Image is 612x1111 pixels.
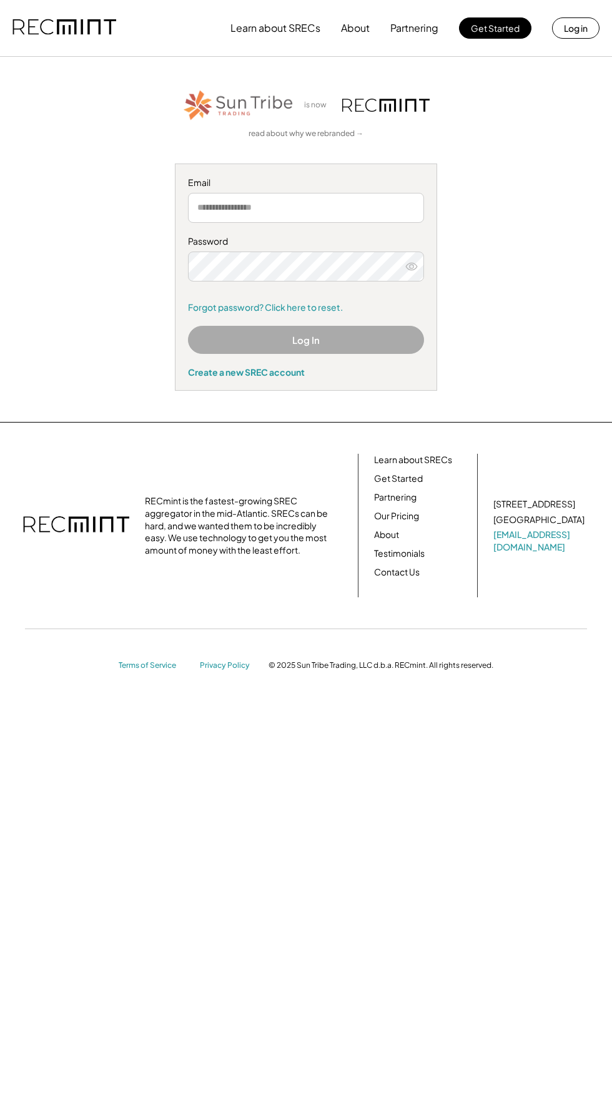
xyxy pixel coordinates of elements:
[188,301,424,314] a: Forgot password? Click here to reset.
[374,454,452,466] a: Learn about SRECs
[390,16,438,41] button: Partnering
[493,498,575,511] div: [STREET_ADDRESS]
[493,514,585,526] div: [GEOGRAPHIC_DATA]
[374,472,423,485] a: Get Started
[374,547,425,560] a: Testimonials
[374,529,399,541] a: About
[552,17,600,39] button: Log in
[374,566,420,579] a: Contact Us
[493,529,587,553] a: [EMAIL_ADDRESS][DOMAIN_NAME]
[145,495,332,556] div: RECmint is the fastest-growing SREC aggregator in the mid-Atlantic. SRECs can be hard, and we wan...
[342,99,430,112] img: recmint-logotype%403x.png
[341,16,370,41] button: About
[269,660,493,670] div: © 2025 Sun Tribe Trading, LLC d.b.a. RECmint. All rights reserved.
[12,7,116,49] img: recmint-logotype%403x.png
[230,16,320,41] button: Learn about SRECs
[188,326,424,354] button: Log In
[374,491,417,504] a: Partnering
[119,660,187,671] a: Terms of Service
[459,17,531,39] button: Get Started
[188,235,424,248] div: Password
[374,510,419,522] a: Our Pricing
[301,100,336,110] div: is now
[182,88,295,122] img: STT_Horizontal_Logo%2B-%2BColor.png
[23,504,129,547] img: recmint-logotype%403x.png
[188,366,424,378] div: Create a new SREC account
[249,129,363,139] a: read about why we rebranded →
[188,177,424,189] div: Email
[200,660,256,671] a: Privacy Policy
